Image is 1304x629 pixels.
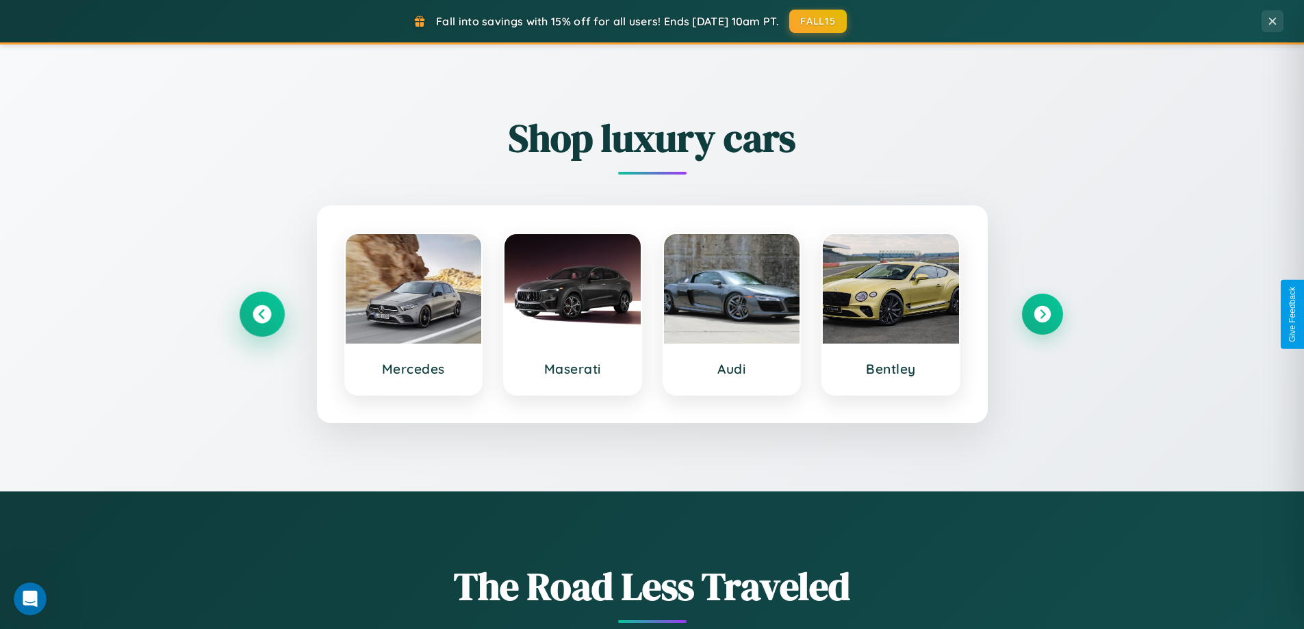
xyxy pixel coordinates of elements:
[789,10,847,33] button: FALL15
[242,112,1063,164] h2: Shop luxury cars
[436,14,779,28] span: Fall into savings with 15% off for all users! Ends [DATE] 10am PT.
[518,361,627,377] h3: Maserati
[678,361,787,377] h3: Audi
[14,582,47,615] iframe: Intercom live chat
[1288,287,1297,342] div: Give Feedback
[242,560,1063,613] h1: The Road Less Traveled
[836,361,945,377] h3: Bentley
[359,361,468,377] h3: Mercedes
